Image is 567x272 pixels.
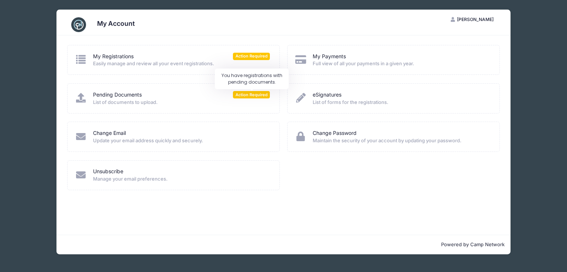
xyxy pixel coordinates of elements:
a: Unsubscribe [93,168,123,175]
span: [PERSON_NAME] [457,17,494,22]
img: CampNetwork [71,17,86,32]
a: My Registrations [93,53,134,60]
span: Update your email address quickly and securely. [93,137,270,144]
a: Pending Documents [93,91,142,99]
span: Manage your email preferences. [93,175,270,183]
span: Easily manage and review all your event registrations. [93,60,270,67]
a: eSignatures [313,91,341,99]
a: My Payments [313,53,346,60]
p: Powered by Camp Network [62,241,505,248]
a: Change Email [93,129,126,137]
span: Action Required [233,53,270,60]
div: You have registrations with pending documents. [215,69,289,89]
span: List of forms for the registrations. [313,99,490,106]
button: [PERSON_NAME] [444,13,500,26]
span: Full view of all your payments in a given year. [313,60,490,67]
span: List of documents to upload. [93,99,270,106]
span: Maintain the security of your account by updating your password. [313,137,490,144]
a: Change Password [313,129,357,137]
span: Action Required [233,91,270,98]
h3: My Account [97,20,135,27]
